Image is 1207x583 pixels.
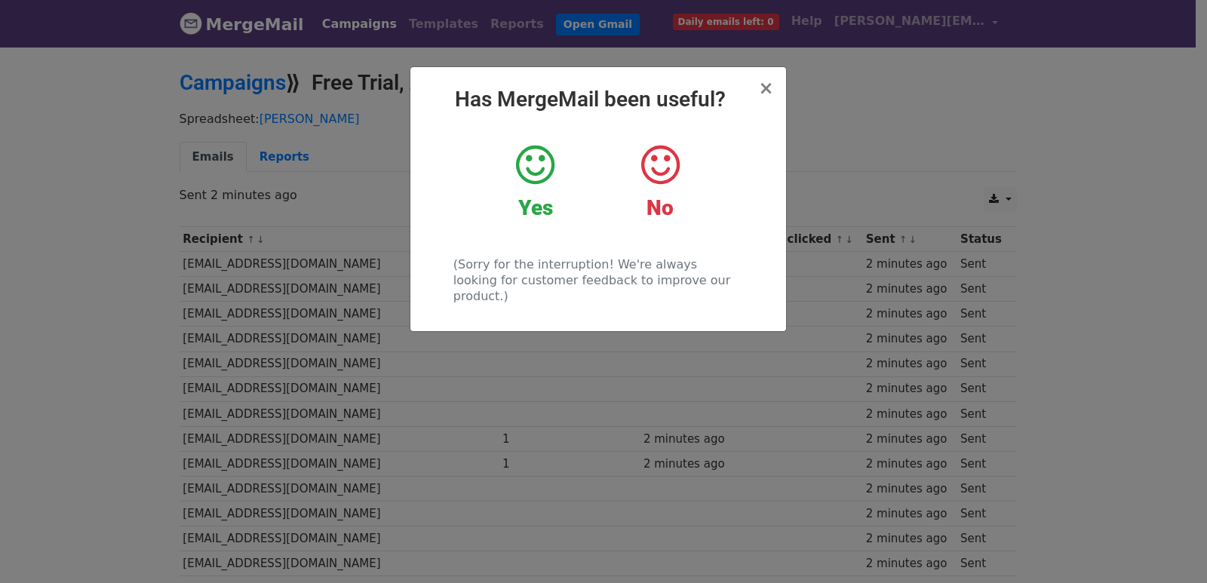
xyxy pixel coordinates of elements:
[518,195,553,220] strong: Yes
[422,87,774,112] h2: Has MergeMail been useful?
[646,195,674,220] strong: No
[609,143,711,221] a: No
[758,78,773,99] span: ×
[1132,511,1207,583] iframe: Chat Widget
[484,143,586,221] a: Yes
[453,256,742,304] p: (Sorry for the interruption! We're always looking for customer feedback to improve our product.)
[758,79,773,97] button: Close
